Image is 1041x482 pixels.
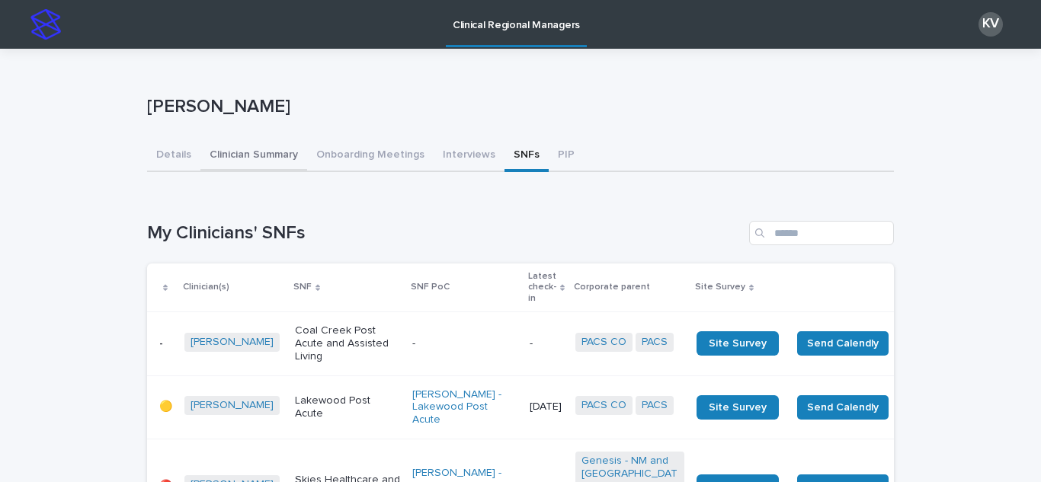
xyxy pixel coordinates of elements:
[581,399,626,412] a: PACS CO
[183,279,229,295] p: Clinician(s)
[295,324,400,362] p: Coal Creek Post Acute and Assisted Living
[709,402,767,413] span: Site Survey
[979,12,1003,37] div: KV
[295,394,400,420] p: Lakewood Post Acute
[147,312,1002,375] tr: -[PERSON_NAME] Coal Creek Post Acute and Assisted Living--PACS CO PACS Site SurveySend CalendlySe...
[191,399,274,412] a: [PERSON_NAME]
[642,336,668,349] a: PACS
[642,399,668,412] a: PACS
[530,401,563,413] p: [DATE]
[574,279,650,295] p: Corporate parent
[293,279,312,295] p: SNF
[807,400,879,415] span: Send Calendly
[147,96,888,118] p: [PERSON_NAME]
[749,221,894,245] input: Search
[412,337,517,350] p: -
[159,401,172,413] p: 🟡
[797,395,889,420] button: Send Calendly
[528,268,556,307] p: Latest check-in
[530,337,563,350] p: -
[504,140,549,172] button: SNFs
[147,375,1002,439] tr: 🟡[PERSON_NAME] Lakewood Post Acute[PERSON_NAME] - Lakewood Post Acute [DATE]PACS CO PACS Site Sur...
[200,140,307,172] button: Clinician Summary
[434,140,504,172] button: Interviews
[412,388,517,426] a: [PERSON_NAME] - Lakewood Post Acute
[191,336,274,349] a: [PERSON_NAME]
[581,336,626,349] a: PACS CO
[307,140,434,172] button: Onboarding Meetings
[797,331,889,356] button: Send Calendly
[30,9,61,40] img: stacker-logo-s-only.png
[695,279,745,295] p: Site Survey
[697,331,779,356] a: Site Survey
[159,337,172,350] p: -
[709,338,767,349] span: Site Survey
[411,279,450,295] p: SNF PoC
[807,336,879,351] span: Send Calendly
[549,140,584,172] button: PIP
[697,395,779,420] a: Site Survey
[147,140,200,172] button: Details
[147,222,743,244] h1: My Clinicians' SNFs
